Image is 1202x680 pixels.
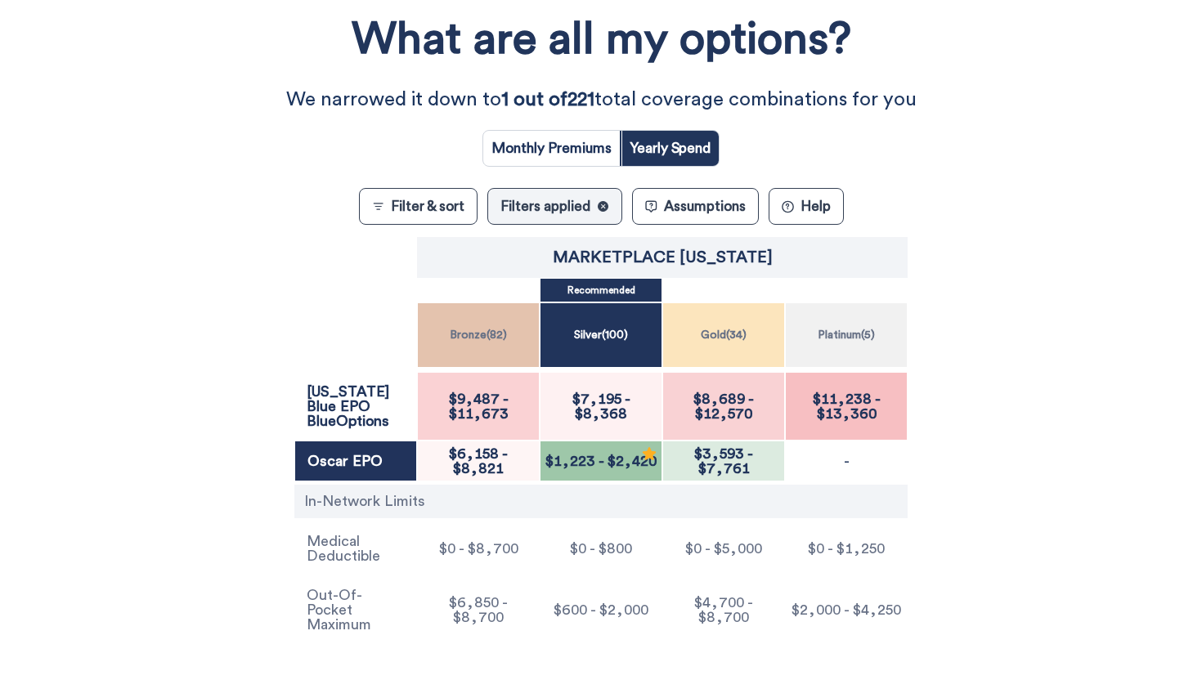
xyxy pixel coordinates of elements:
span: $2,420 [608,454,657,468]
p: Gold ( 34 ) [701,329,747,341]
span: $2,000 [599,602,648,617]
span: $8,700 [468,541,518,556]
button: Filters applied✕ [487,188,622,225]
span: - [503,391,509,406]
span: $7,761 [698,461,750,476]
p: Recommended [567,285,635,295]
p: We narrowed it down to total coverage combinations for you [286,83,917,117]
p: [US_STATE] Blue EPO BlueOptions [307,384,405,428]
button: Filter & sort [359,188,478,225]
span: - [875,391,881,406]
p: Marketplace Florida [553,249,773,266]
span: $6,158 [449,446,499,461]
text: ? [785,203,790,211]
span: $4,700 [694,595,744,610]
span: $800 [599,541,632,556]
span: $3,593 [694,446,744,461]
span: $9,487 [449,391,500,406]
text: ✕ [600,204,606,209]
span: $8,368 [575,406,627,421]
span: $6,850 [449,595,499,610]
p: Out-Of-Pocket Maximum [307,588,405,632]
span: - [590,541,595,556]
span: $8,700 [698,610,749,624]
strong: 1 out of 221 [501,90,594,110]
span: - [747,595,753,610]
span: - [625,391,630,406]
p: Platinum ( 5 ) [818,329,875,341]
span: $2,000 [792,602,841,617]
p: Bronze ( 82 ) [450,329,507,341]
span: $600 [554,602,587,617]
span: $11,673 [449,406,509,421]
span: - [502,595,508,610]
button: Assumptions [632,188,759,225]
span: $7,195 [572,391,621,406]
span: - [747,446,753,461]
button: ?Help [769,188,844,225]
span: - [590,602,596,617]
span: $13,360 [817,406,877,421]
p: Oscar EPO [307,454,404,468]
span: $0 [808,541,824,556]
p: Medical Deductible [307,534,405,563]
span: $0 [685,541,702,556]
span: $11,238 [813,391,872,406]
span: $8,689 [693,391,745,406]
span: - [459,541,464,556]
span: $1,223 [545,454,595,468]
span: $5,000 [714,541,762,556]
span: $0 [439,541,455,556]
span: $12,570 [695,406,752,421]
div: Recommended [641,445,657,468]
span: Filters applied [500,193,590,220]
p: - [844,454,850,468]
span: $8,821 [453,461,504,476]
span: $1,250 [836,541,885,556]
span: - [502,446,508,461]
span: $8,700 [453,610,504,624]
h1: What are all my options? [352,8,851,71]
span: - [844,602,850,617]
span: $4,250 [853,602,901,617]
span: - [599,454,604,468]
span: - [827,541,833,556]
span: $0 [570,541,586,556]
span: - [705,541,711,556]
div: In-Network Limits [294,485,908,518]
span: - [748,391,754,406]
p: Silver ( 100 ) [574,329,628,341]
